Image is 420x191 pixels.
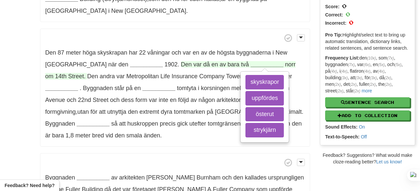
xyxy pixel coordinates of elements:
span: 22nd [78,97,91,103]
span: 0 [349,19,353,26]
span: så [111,120,117,127]
span: av [111,174,117,181]
span: de [209,49,215,56]
span: . [45,61,296,80]
span: extremt [139,108,159,115]
em: (2x) [350,82,356,87]
span: precis [160,120,176,127]
span: är [45,132,51,139]
span: meter [75,132,91,139]
span: och [222,174,232,181]
span: den [115,132,125,139]
span: New [111,8,123,14]
span: [GEOGRAPHIC_DATA] [125,8,186,14]
strong: Pro Tip: [325,32,343,37]
strong: Frequency List: [325,55,359,60]
span: för [91,108,97,115]
a: more [362,88,372,93]
span: korsningen [201,85,230,91]
button: Sentence Search [325,97,410,107]
span: var [193,61,201,68]
button: österut [245,107,284,122]
a: Off [361,134,367,139]
span: bara [228,61,240,68]
span: , , . [45,85,304,115]
span: Street [93,97,109,103]
a: Let us know! [376,159,402,164]
em: (4x) [378,69,384,74]
span: två [241,61,249,68]
span: på [126,85,133,91]
span: en [170,97,177,103]
strong: Correct: [325,12,343,17]
em: (4x) [364,69,370,74]
span: meter [66,49,81,56]
span: dyra [161,108,172,115]
span: Tower [226,73,242,80]
span: att [99,108,106,115]
button: strykjärn [245,123,284,137]
span: 22 [139,49,146,56]
em: (2x) [334,82,341,87]
a: On [359,124,365,130]
span: , . [45,120,302,139]
span: Burnham [197,174,220,181]
span: utan [77,108,89,115]
span: då [203,61,210,68]
span: den [233,174,243,181]
span: Den [45,49,56,56]
span: den [118,61,128,68]
button: Add to Collection [325,110,410,120]
span: en [193,49,199,56]
span: var [149,97,157,103]
span: form [136,97,147,103]
span: 14th [55,73,67,80]
span: andra [100,73,115,80]
span: ursprungligen [268,174,304,181]
span: och [110,97,120,103]
span: när [108,61,117,68]
span: följd [178,97,189,103]
span: Den [181,61,192,68]
span: norr [285,61,296,68]
span: Metropolitan [126,73,159,80]
span: Byggnaden [45,120,75,127]
strong: Score: [325,4,340,9]
em: (2x) [385,82,391,87]
span: den [292,120,302,127]
span: våningar [147,49,170,56]
span: vid [106,132,113,139]
button: skyskrapor [245,75,284,89]
em: (5x) [395,62,401,67]
span: bred [92,132,104,139]
span: arkitekten [119,174,145,181]
span: [GEOGRAPHIC_DATA] [45,8,107,14]
span: Street [68,73,84,80]
em: (7x) [348,62,354,67]
em: (2x) [385,76,391,80]
span: att [119,120,126,127]
em: (2x) [337,89,343,93]
span: byggnaderna [236,49,271,56]
em: (10x) [367,56,376,60]
em: (4x) [341,69,347,74]
span: maximalt [278,108,302,115]
span: Byggnaden [83,85,113,91]
strong: Sound Effects: [325,124,358,130]
span: huskroppen [127,120,158,127]
span: en [134,85,141,91]
span: änden [144,132,160,139]
span: bara [52,132,64,139]
span: den [128,108,138,115]
span: Company [199,73,224,80]
span: Den [87,73,98,80]
em: (3x) [355,76,362,80]
span: i [108,8,110,14]
span: tomtgränsen [208,120,241,127]
span: Open feedback widget [5,182,54,189]
span: [PERSON_NAME] [146,174,195,181]
span: höga [83,49,96,56]
strong: __________ [130,61,163,68]
span: 0 [346,11,350,18]
span: tomtmarken [174,108,205,115]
